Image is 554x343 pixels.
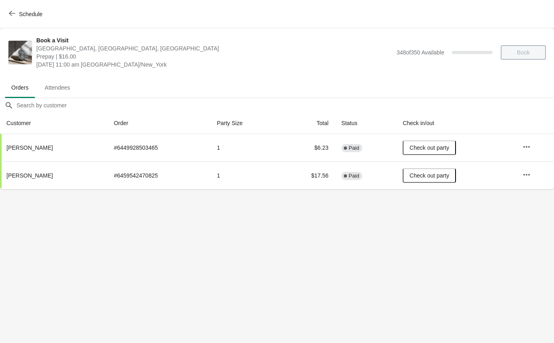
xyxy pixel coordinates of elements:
[107,161,210,189] td: # 6459542470825
[210,134,280,161] td: 1
[349,145,359,151] span: Paid
[280,113,335,134] th: Total
[16,98,554,113] input: Search by customer
[36,36,393,44] span: Book a Visit
[280,161,335,189] td: $17.56
[397,49,444,56] span: 348 of 350 Available
[8,41,32,64] img: Book a Visit
[36,61,393,69] span: [DATE] 11:00 am [GEOGRAPHIC_DATA]/New_York
[6,172,53,179] span: [PERSON_NAME]
[403,168,456,183] button: Check out party
[210,161,280,189] td: 1
[410,144,449,151] span: Check out party
[4,7,49,21] button: Schedule
[19,11,42,17] span: Schedule
[38,80,77,95] span: Attendees
[5,80,35,95] span: Orders
[107,113,210,134] th: Order
[36,44,393,52] span: [GEOGRAPHIC_DATA], [GEOGRAPHIC_DATA], [GEOGRAPHIC_DATA]
[403,140,456,155] button: Check out party
[396,113,516,134] th: Check in/out
[6,144,53,151] span: [PERSON_NAME]
[210,113,280,134] th: Party Size
[107,134,210,161] td: # 6449928503465
[335,113,396,134] th: Status
[280,134,335,161] td: $6.23
[410,172,449,179] span: Check out party
[349,173,359,179] span: Paid
[36,52,393,61] span: Prepay | $16.00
